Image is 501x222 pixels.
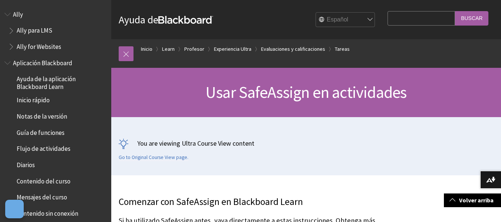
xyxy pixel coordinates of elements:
input: Buscar [455,11,488,26]
span: Aplicación Blackboard [13,57,72,67]
span: Contenido del curso [17,175,70,185]
a: Evaluaciones y calificaciones [261,44,325,54]
span: Diarios [17,159,35,169]
a: Inicio [141,44,152,54]
a: Tareas [335,44,350,54]
span: Ayuda de la aplicación Blackboard Learn [17,73,106,90]
span: Inicio rápido [17,94,50,104]
select: Site Language Selector [316,13,375,27]
strong: Blackboard [158,16,213,24]
a: Profesor [184,44,204,54]
span: Ally [13,8,23,18]
span: Notas de la versión [17,110,67,120]
span: Mensajes del curso [17,191,67,201]
span: Guía de funciones [17,126,65,136]
p: Comenzar con SafeAssign en Blackboard Learn [119,195,384,209]
span: Usar SafeAssign en actividades [205,82,406,102]
a: Experiencia Ultra [214,44,251,54]
span: Ally for Websites [17,40,61,50]
span: Contenido sin conexión [17,207,78,217]
button: Abrir preferencias [5,200,24,218]
p: You are viewing Ultra Course View content [119,139,494,148]
a: Volver arriba [444,193,501,207]
a: Learn [162,44,175,54]
span: Flujo de actividades [17,143,70,153]
a: Go to Original Course View page. [119,154,188,161]
a: Ayuda deBlackboard [119,13,213,26]
nav: Book outline for Anthology Ally Help [4,8,107,53]
span: Ally para LMS [17,24,52,34]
